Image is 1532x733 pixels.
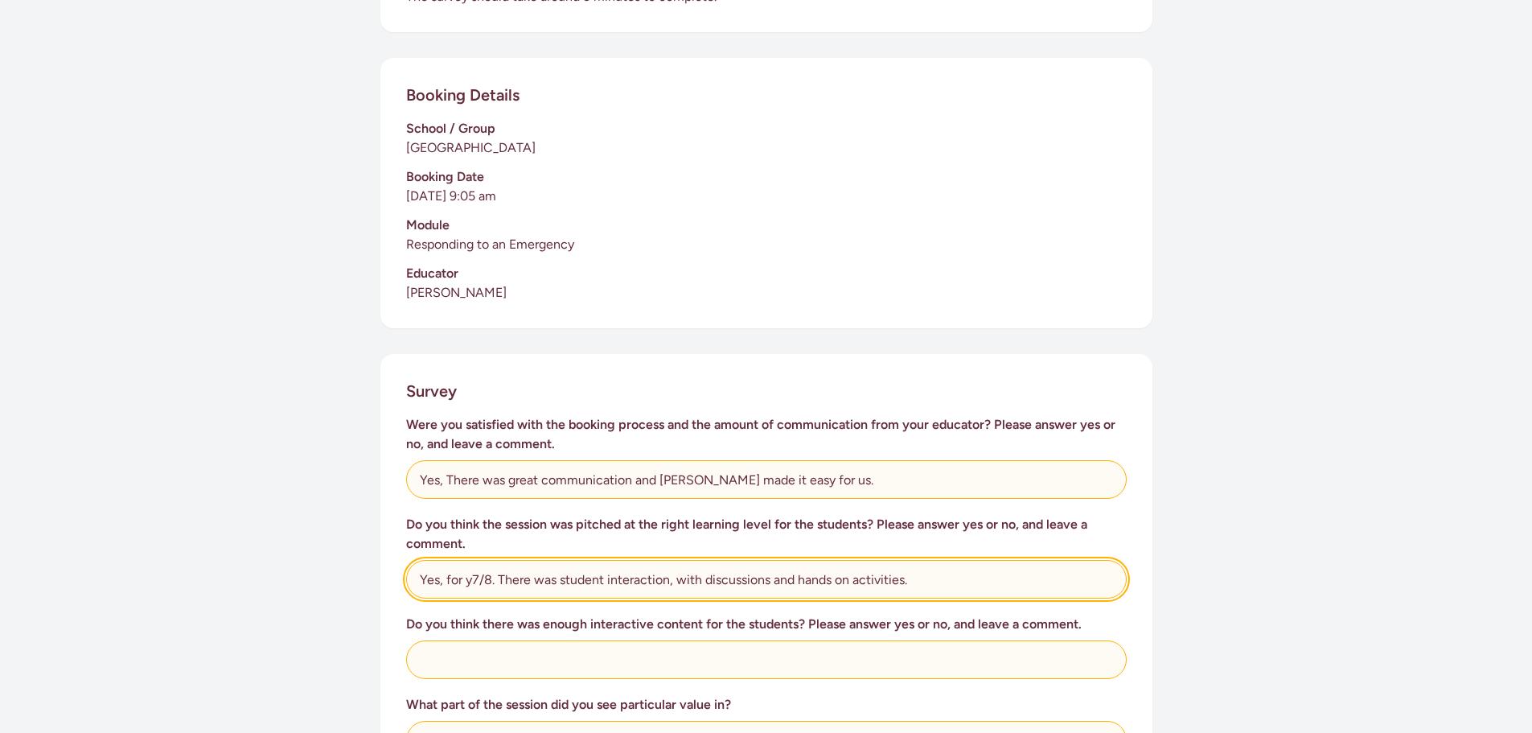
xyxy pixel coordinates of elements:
h3: Were you satisfied with the booking process and the amount of communication from your educator? P... [406,415,1127,454]
h3: School / Group [406,119,1127,138]
h2: Booking Details [406,84,520,106]
h3: Do you think the session was pitched at the right learning level for the students? Please answer ... [406,515,1127,554]
h3: Educator [406,264,1127,283]
p: Responding to an Emergency [406,235,1127,254]
h3: Do you think there was enough interactive content for the students? Please answer yes or no, and ... [406,615,1127,634]
h3: Module [406,216,1127,235]
h3: Booking Date [406,167,1127,187]
h2: Survey [406,380,457,402]
h3: What part of the session did you see particular value in? [406,695,1127,714]
p: [PERSON_NAME] [406,283,1127,303]
p: [GEOGRAPHIC_DATA] [406,138,1127,158]
p: [DATE] 9:05 am [406,187,1127,206]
